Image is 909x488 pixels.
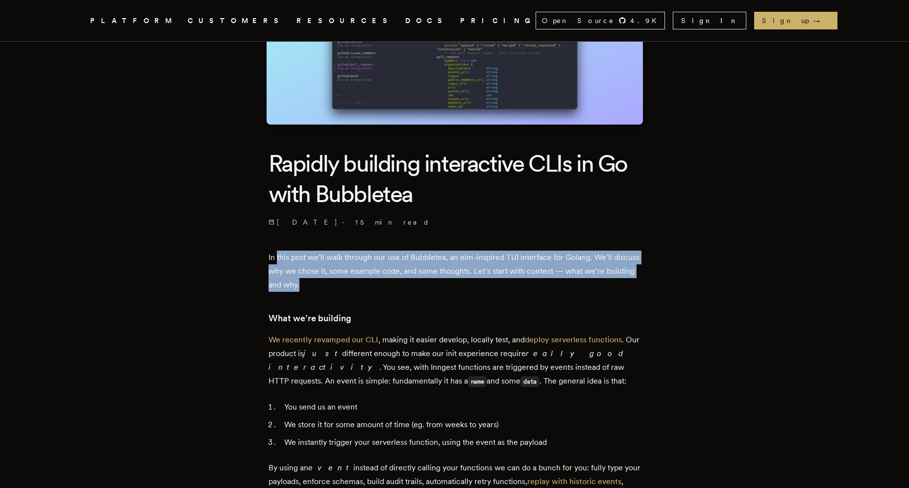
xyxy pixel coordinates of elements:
a: PRICING [460,15,536,27]
a: CUSTOMERS [188,15,285,27]
code: name [468,376,487,387]
li: We store it for some amount of time (eg. from weeks to years) [281,418,641,432]
p: In this post we’ll walk through our use of Bubbletea, an elm-inspired TUI interface for Golang. W... [269,251,641,292]
a: DOCS [405,15,448,27]
span: [DATE] [269,217,338,227]
button: RESOURCES [296,15,393,27]
h1: Rapidly building interactive CLIs in Go with Bubbletea [269,148,641,209]
a: replay with historic events [527,477,621,486]
li: We instantly trigger your serverless function, using the event as the payload [281,436,641,449]
em: event [308,463,353,472]
a: Sign In [673,12,746,29]
em: just [303,349,342,358]
span: Open Source [542,16,614,26]
span: → [813,16,830,26]
button: PLATFORM [90,15,176,27]
code: data [520,376,540,387]
p: , making it easier develop, locally test, and . Our product is different enough to make our init ... [269,333,641,388]
h3: What we’re building [269,311,641,325]
span: 4.9 K [630,16,663,26]
a: We recently revamped our CLI [269,335,378,344]
a: deploy serverless functions [525,335,622,344]
span: 15 min read [355,217,430,227]
em: really good interactivity [269,349,626,372]
li: You send us an event [281,400,641,414]
p: · [269,217,641,227]
a: Sign up [754,12,837,29]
